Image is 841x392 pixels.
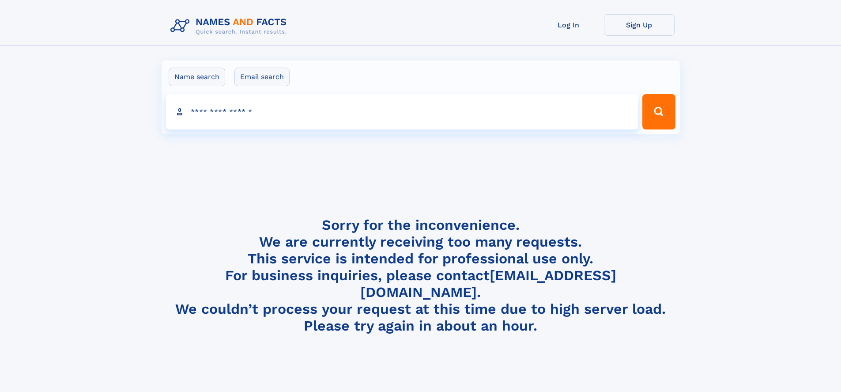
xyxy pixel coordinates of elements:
[169,68,225,86] label: Name search
[166,94,639,129] input: search input
[642,94,675,129] button: Search Button
[604,14,675,36] a: Sign Up
[167,14,294,38] img: Logo Names and Facts
[533,14,604,36] a: Log In
[360,267,616,301] a: [EMAIL_ADDRESS][DOMAIN_NAME]
[167,217,675,335] h4: Sorry for the inconvenience. We are currently receiving too many requests. This service is intend...
[234,68,290,86] label: Email search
